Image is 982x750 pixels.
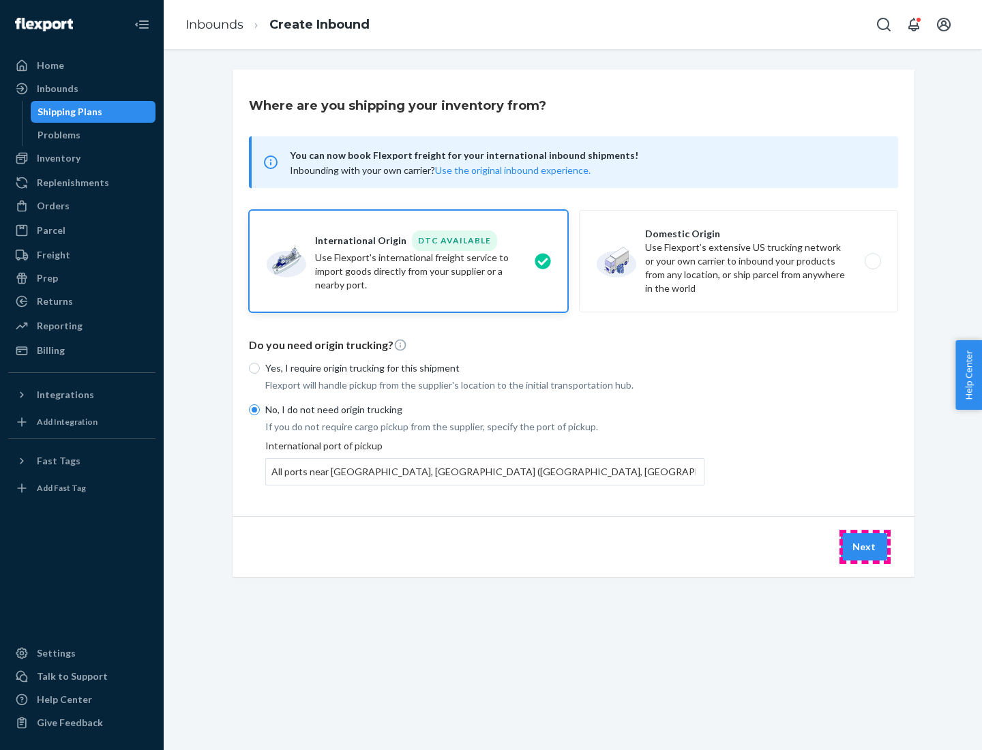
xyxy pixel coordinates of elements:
[8,195,155,217] a: Orders
[8,78,155,100] a: Inbounds
[37,199,70,213] div: Orders
[249,97,546,115] h3: Where are you shipping your inventory from?
[37,271,58,285] div: Prep
[249,404,260,415] input: No, I do not need origin trucking
[265,439,704,485] div: International port of pickup
[8,477,155,499] a: Add Fast Tag
[8,384,155,406] button: Integrations
[290,147,882,164] span: You can now book Flexport freight for your international inbound shipments!
[37,319,83,333] div: Reporting
[37,646,76,660] div: Settings
[31,101,156,123] a: Shipping Plans
[8,411,155,433] a: Add Integration
[37,295,73,308] div: Returns
[37,344,65,357] div: Billing
[290,164,591,176] span: Inbounding with your own carrier?
[8,642,155,664] a: Settings
[37,416,98,427] div: Add Integration
[15,18,73,31] img: Flexport logo
[265,403,704,417] p: No, I do not need origin trucking
[249,337,898,353] p: Do you need origin trucking?
[269,17,370,32] a: Create Inbound
[265,361,704,375] p: Yes, I require origin trucking for this shipment
[8,244,155,266] a: Freight
[37,59,64,72] div: Home
[8,689,155,710] a: Help Center
[8,172,155,194] a: Replenishments
[37,716,103,730] div: Give Feedback
[128,11,155,38] button: Close Navigation
[38,105,102,119] div: Shipping Plans
[870,11,897,38] button: Open Search Box
[8,665,155,687] a: Talk to Support
[31,124,156,146] a: Problems
[841,533,887,560] button: Next
[8,712,155,734] button: Give Feedback
[37,454,80,468] div: Fast Tags
[37,224,65,237] div: Parcel
[8,450,155,472] button: Fast Tags
[8,147,155,169] a: Inventory
[249,363,260,374] input: Yes, I require origin trucking for this shipment
[38,128,80,142] div: Problems
[435,164,591,177] button: Use the original inbound experience.
[265,420,704,434] p: If you do not require cargo pickup from the supplier, specify the port of pickup.
[37,248,70,262] div: Freight
[8,55,155,76] a: Home
[37,482,86,494] div: Add Fast Tag
[37,670,108,683] div: Talk to Support
[8,267,155,289] a: Prep
[37,82,78,95] div: Inbounds
[37,388,94,402] div: Integrations
[8,315,155,337] a: Reporting
[37,151,80,165] div: Inventory
[8,340,155,361] a: Billing
[175,5,381,45] ol: breadcrumbs
[37,176,109,190] div: Replenishments
[900,11,927,38] button: Open notifications
[37,693,92,706] div: Help Center
[265,378,704,392] p: Flexport will handle pickup from the supplier's location to the initial transportation hub.
[930,11,957,38] button: Open account menu
[955,340,982,410] button: Help Center
[8,290,155,312] a: Returns
[185,17,243,32] a: Inbounds
[8,220,155,241] a: Parcel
